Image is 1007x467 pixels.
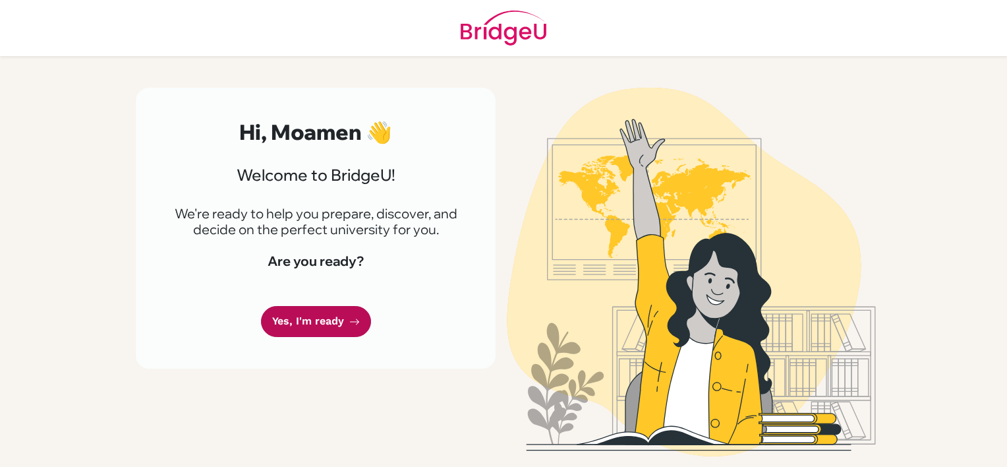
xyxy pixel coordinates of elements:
[167,206,464,237] p: We're ready to help you prepare, discover, and decide on the perfect university for you.
[167,253,464,269] h4: Are you ready?
[167,119,464,144] h2: Hi, Moamen 👋
[261,306,371,337] a: Yes, I'm ready
[167,166,464,185] h3: Welcome to BridgeU!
